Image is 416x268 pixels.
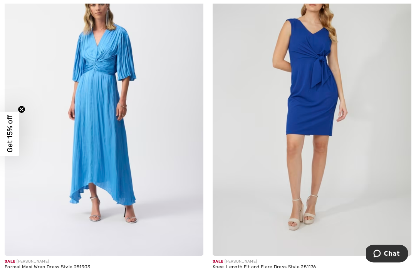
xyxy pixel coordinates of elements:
[5,260,15,264] span: Sale
[213,259,411,265] div: [PERSON_NAME]
[18,106,25,114] button: Close teaser
[5,259,203,265] div: [PERSON_NAME]
[213,260,223,264] span: Sale
[5,115,14,153] span: Get 15% off
[366,245,408,264] iframe: Opens a widget where you can chat to one of our agents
